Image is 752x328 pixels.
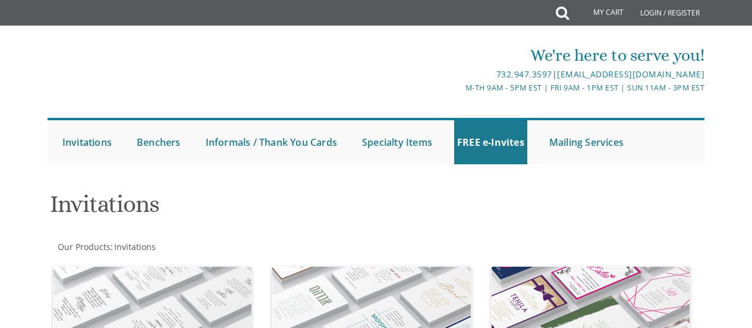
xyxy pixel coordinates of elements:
div: We're here to serve you! [267,43,704,67]
h1: Invitations [50,191,479,226]
a: My Cart [568,1,632,25]
a: Invitations [113,241,156,252]
span: Invitations [114,241,156,252]
a: [EMAIL_ADDRESS][DOMAIN_NAME] [557,68,704,80]
a: Benchers [134,120,184,164]
a: Mailing Services [546,120,627,164]
a: Specialty Items [359,120,435,164]
div: : [48,241,376,253]
a: Informals / Thank You Cards [203,120,340,164]
div: | [267,67,704,82]
a: FREE e-Invites [454,120,527,164]
a: 732.947.3597 [496,68,552,80]
div: M-Th 9am - 5pm EST | Fri 9am - 1pm EST | Sun 11am - 3pm EST [267,82,704,94]
a: Invitations [59,120,115,164]
a: Our Products [56,241,111,252]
